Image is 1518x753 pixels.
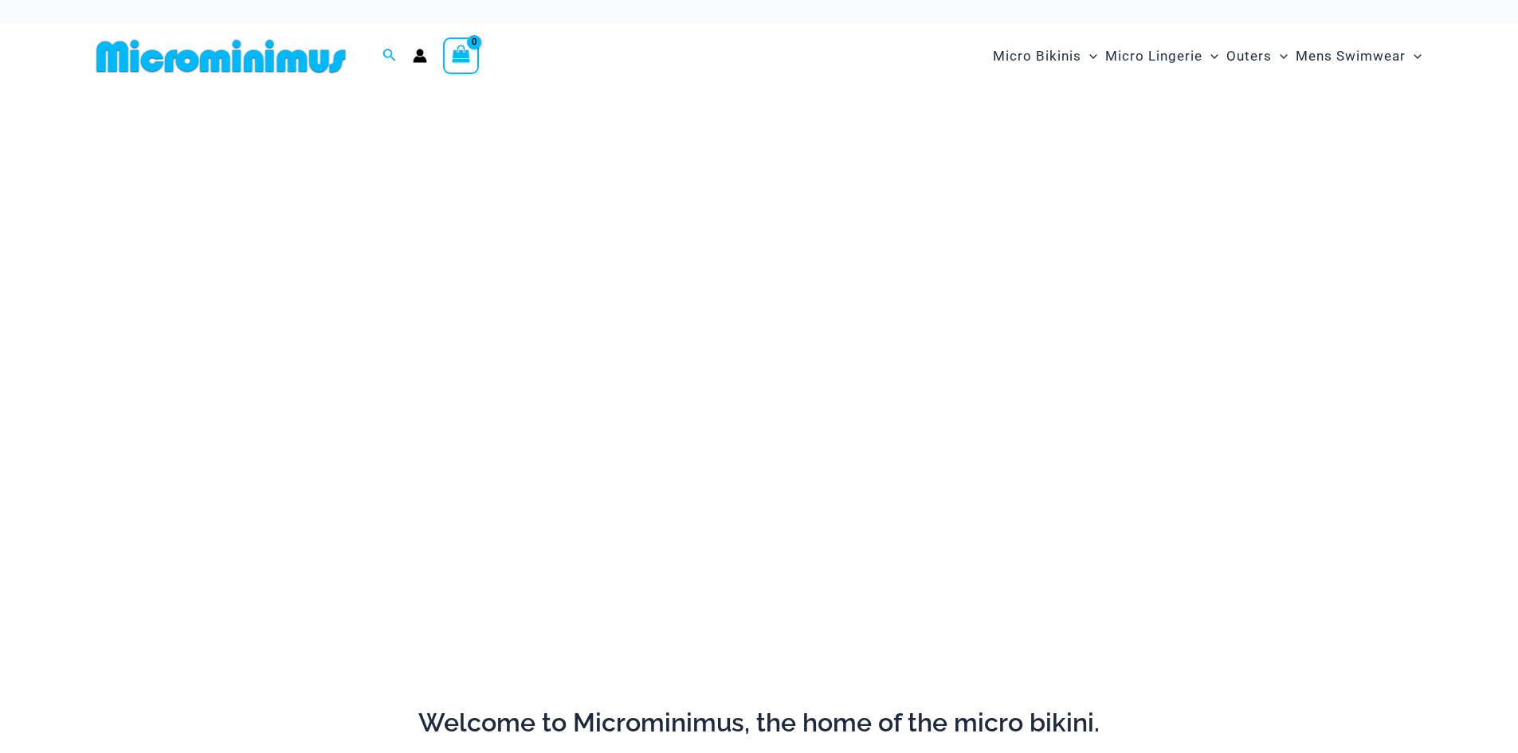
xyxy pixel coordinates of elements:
a: OutersMenu ToggleMenu Toggle [1222,32,1292,80]
span: Menu Toggle [1202,36,1218,76]
span: Micro Lingerie [1105,36,1202,76]
span: Menu Toggle [1081,36,1097,76]
h2: Welcome to Microminimus, the home of the micro bikini. [90,706,1429,739]
span: Micro Bikinis [993,36,1081,76]
span: Mens Swimwear [1296,36,1406,76]
a: Account icon link [413,49,427,63]
nav: Site Navigation [987,29,1429,83]
a: Search icon link [382,46,397,66]
a: View Shopping Cart, empty [443,37,480,74]
a: Micro BikinisMenu ToggleMenu Toggle [989,32,1101,80]
a: Micro LingerieMenu ToggleMenu Toggle [1101,32,1222,80]
a: Mens SwimwearMenu ToggleMenu Toggle [1292,32,1426,80]
img: MM SHOP LOGO FLAT [90,38,352,74]
span: Menu Toggle [1406,36,1422,76]
span: Menu Toggle [1272,36,1288,76]
span: Outers [1226,36,1272,76]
